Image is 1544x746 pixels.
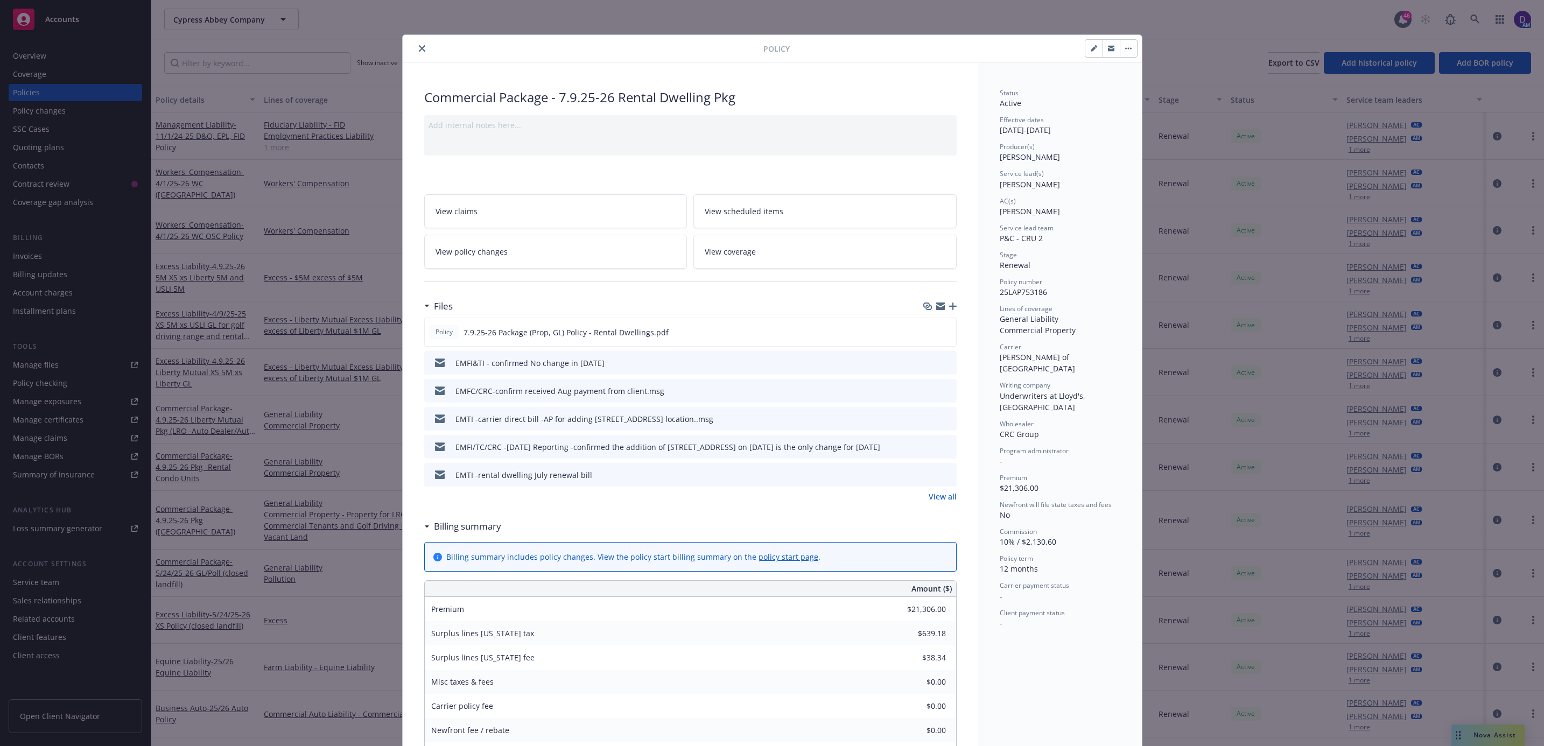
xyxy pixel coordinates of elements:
[1000,152,1060,162] span: [PERSON_NAME]
[925,327,934,338] button: download file
[1000,500,1112,509] span: Newfront will file state taxes and fees
[882,625,952,642] input: 0.00
[943,385,952,397] button: preview file
[1000,98,1021,108] span: Active
[431,725,509,735] span: Newfront fee / rebate
[1000,313,1120,325] div: General Liability
[424,235,687,269] a: View policy changes
[882,698,952,714] input: 0.00
[446,551,820,562] div: Billing summary includes policy changes. View the policy start billing summary on the .
[1000,591,1002,601] span: -
[416,42,429,55] button: close
[1000,115,1120,136] div: [DATE] - [DATE]
[882,674,952,690] input: 0.00
[1000,287,1047,297] span: 25LAP753186
[424,88,957,107] div: Commercial Package - 7.9.25-26 Rental Dwelling Pkg
[455,385,664,397] div: EMFC/CRC-confirm received Aug payment from client.msg
[943,413,952,425] button: preview file
[925,469,934,481] button: download file
[705,206,783,217] span: View scheduled items
[925,385,934,397] button: download file
[433,327,455,337] span: Policy
[1000,456,1002,466] span: -
[929,491,957,502] a: View all
[693,235,957,269] a: View coverage
[1000,169,1044,178] span: Service lead(s)
[1000,250,1017,259] span: Stage
[925,413,934,425] button: download file
[455,469,592,481] div: EMTI -rental dwelling July renewal bill
[882,650,952,666] input: 0.00
[424,299,453,313] div: Files
[464,327,669,338] span: 7.9.25-26 Package (Prop, GL) Policy - Rental Dwellings.pdf
[436,246,508,257] span: View policy changes
[424,194,687,228] a: View claims
[943,357,952,369] button: preview file
[431,677,494,687] span: Misc taxes & fees
[1000,554,1033,563] span: Policy term
[1000,483,1038,493] span: $21,306.00
[1000,233,1043,243] span: P&C - CRU 2
[705,246,756,257] span: View coverage
[1000,446,1069,455] span: Program administrator
[1000,352,1075,374] span: [PERSON_NAME] of [GEOGRAPHIC_DATA]
[1000,196,1016,206] span: AC(s)
[759,552,818,562] a: policy start page
[763,43,790,54] span: Policy
[455,357,605,369] div: EMFI&TI - confirmed No change in [DATE]
[1000,325,1120,336] div: Commercial Property
[1000,304,1052,313] span: Lines of coverage
[1000,342,1021,351] span: Carrier
[1000,391,1087,412] span: Underwriters at Lloyd's, [GEOGRAPHIC_DATA]
[1000,581,1069,590] span: Carrier payment status
[434,299,453,313] h3: Files
[1000,223,1054,233] span: Service lead team
[1000,88,1019,97] span: Status
[1000,537,1056,547] span: 10% / $2,130.60
[1000,473,1027,482] span: Premium
[1000,608,1065,617] span: Client payment status
[925,357,934,369] button: download file
[431,628,534,638] span: Surplus lines [US_STATE] tax
[429,119,952,131] div: Add internal notes here...
[942,327,952,338] button: preview file
[1000,179,1060,189] span: [PERSON_NAME]
[1000,527,1037,536] span: Commission
[431,604,464,614] span: Premium
[882,722,952,738] input: 0.00
[1000,381,1050,390] span: Writing company
[431,652,535,663] span: Surplus lines [US_STATE] fee
[943,441,952,453] button: preview file
[693,194,957,228] a: View scheduled items
[436,206,478,217] span: View claims
[943,469,952,481] button: preview file
[424,519,501,533] div: Billing summary
[455,413,713,425] div: EMTI -carrier direct bill -AP for adding [STREET_ADDRESS] location..msg
[1000,277,1042,286] span: Policy number
[1000,115,1044,124] span: Effective dates
[1000,510,1010,520] span: No
[882,601,952,617] input: 0.00
[1000,260,1030,270] span: Renewal
[455,441,880,453] div: EMFI/TC/CRC -[DATE] Reporting -confirmed the addition of [STREET_ADDRESS] on [DATE] is the only c...
[925,441,934,453] button: download file
[1000,206,1060,216] span: [PERSON_NAME]
[434,519,501,533] h3: Billing summary
[1000,429,1039,439] span: CRC Group
[1000,142,1035,151] span: Producer(s)
[431,701,493,711] span: Carrier policy fee
[1000,564,1038,574] span: 12 months
[911,583,952,594] span: Amount ($)
[1000,618,1002,628] span: -
[1000,419,1034,428] span: Wholesaler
